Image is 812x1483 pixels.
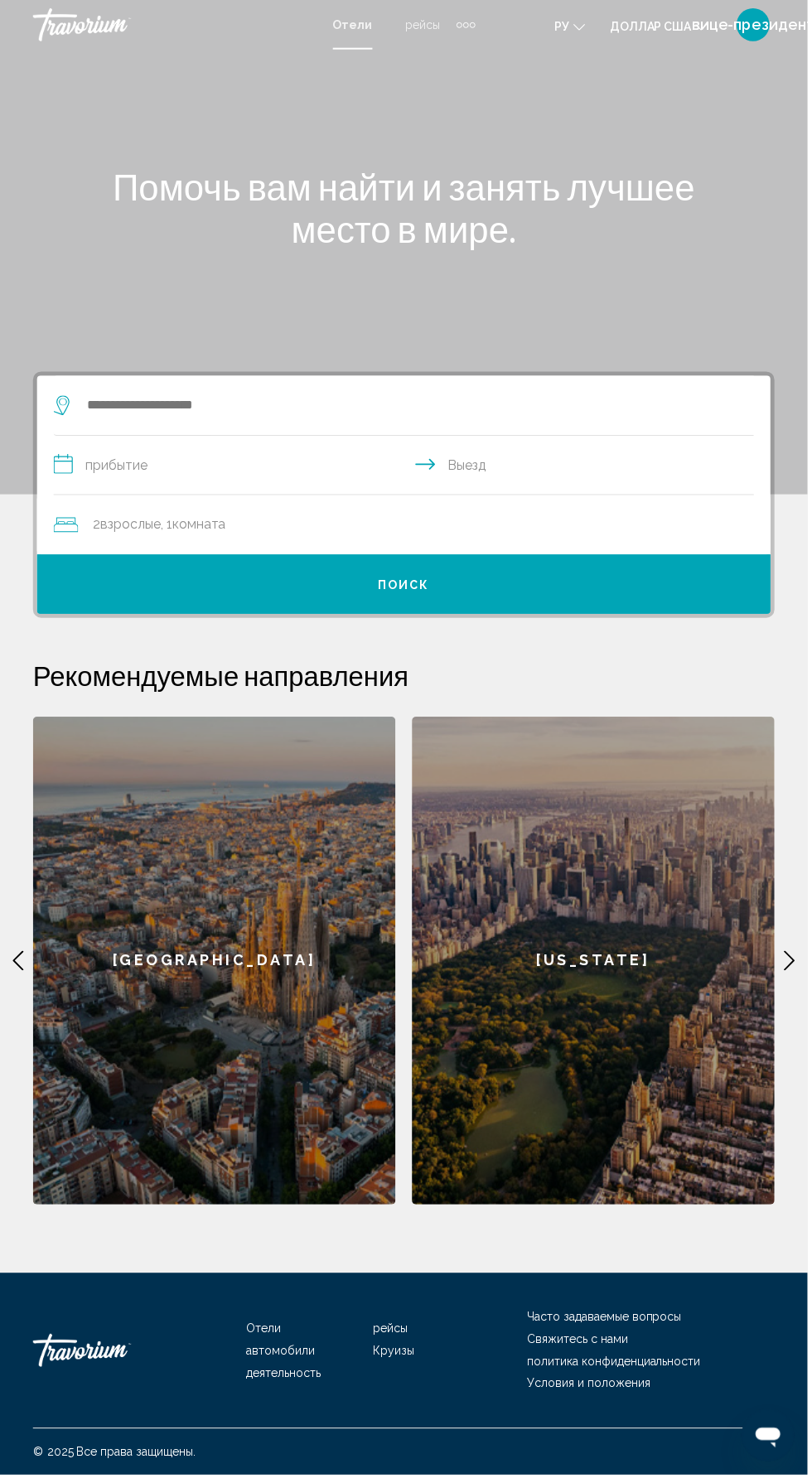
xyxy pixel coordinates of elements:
[54,438,758,498] button: Даты заезда и выезда
[746,1417,799,1470] iframe: Кнопка запуска окна обмена сообщениями
[33,721,398,1211] a: [GEOGRAPHIC_DATA]
[375,1351,417,1365] a: Круизы
[530,1317,685,1331] a: Часто задаваемые вопросы
[173,519,227,535] font: Комната
[375,1329,410,1342] a: рейсы
[558,14,588,38] button: Изменить язык
[248,1374,322,1387] a: деятельность
[33,1333,199,1383] a: Травориум
[530,1340,631,1353] a: Свяжитесь с нами
[33,8,318,41] a: Травориум
[558,20,573,33] font: ру
[335,18,375,31] a: Отели
[414,721,779,1211] a: [US_STATE]
[33,1453,196,1466] font: © 2025 Все права защищены.
[114,166,699,252] font: Помочь вам найти и занять лучшее место в мире.
[408,18,442,31] a: рейсы
[530,1384,654,1398] a: Условия и положения
[101,519,162,535] font: Взрослые
[33,663,779,696] h2: Рекомендуемые направления
[530,1362,704,1375] a: политика конфиденциальности
[162,519,173,535] font: , 1
[613,14,711,38] button: Изменить валюту
[37,558,775,617] button: Поиск
[736,7,779,42] button: Меню пользователя
[248,1329,283,1342] a: Отели
[613,20,695,33] font: доллар США
[459,12,478,38] button: Дополнительные элементы навигации
[94,519,101,535] font: 2
[37,378,775,617] div: Виджет поиска
[37,498,775,558] button: Путешественники: 2 взрослых, 0 детей
[380,582,433,595] font: Поиск
[248,1351,317,1365] a: автомобили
